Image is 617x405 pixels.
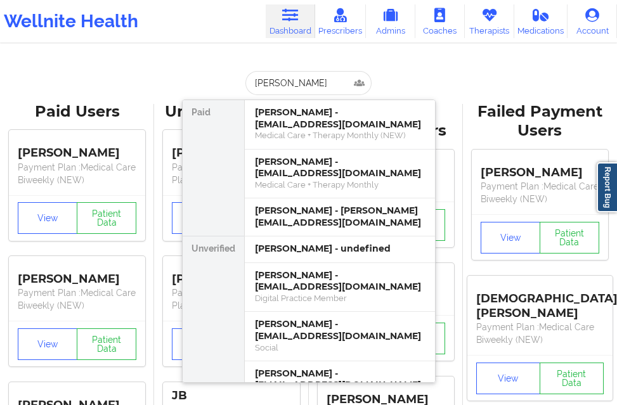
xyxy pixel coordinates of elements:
[172,262,290,286] div: [PERSON_NAME]
[255,269,425,293] div: [PERSON_NAME] - [EMAIL_ADDRESS][DOMAIN_NAME]
[476,282,604,321] div: [DEMOGRAPHIC_DATA][PERSON_NAME]
[163,102,299,122] div: Unverified Users
[77,202,136,234] button: Patient Data
[540,222,599,254] button: Patient Data
[255,205,425,228] div: [PERSON_NAME] - [PERSON_NAME][EMAIL_ADDRESS][DOMAIN_NAME]
[315,4,366,38] a: Prescribers
[172,389,290,403] div: JB
[366,4,415,38] a: Admins
[514,4,568,38] a: Medications
[255,318,425,342] div: [PERSON_NAME] - [EMAIL_ADDRESS][DOMAIN_NAME]
[568,4,617,38] a: Account
[255,106,425,130] div: [PERSON_NAME] - [EMAIL_ADDRESS][DOMAIN_NAME]
[9,102,145,122] div: Paid Users
[18,286,136,312] p: Payment Plan : Medical Care Biweekly (NEW)
[18,262,136,286] div: [PERSON_NAME]
[476,321,604,346] p: Payment Plan : Medical Care Biweekly (NEW)
[415,4,465,38] a: Coaches
[18,137,136,161] div: [PERSON_NAME]
[472,102,608,141] div: Failed Payment Users
[255,243,425,255] div: [PERSON_NAME] - undefined
[172,202,231,234] button: View
[481,222,540,254] button: View
[172,137,290,161] div: [PERSON_NAME]
[18,202,77,234] button: View
[18,161,136,186] p: Payment Plan : Medical Care Biweekly (NEW)
[255,156,425,179] div: [PERSON_NAME] - [EMAIL_ADDRESS][DOMAIN_NAME]
[183,100,244,236] div: Paid
[172,161,290,186] p: Payment Plan : Unmatched Plan
[255,293,425,304] div: Digital Practice Member
[465,4,514,38] a: Therapists
[481,156,599,180] div: [PERSON_NAME]
[255,342,425,353] div: Social
[77,328,136,360] button: Patient Data
[266,4,315,38] a: Dashboard
[255,368,425,391] div: [PERSON_NAME] - [EMAIL_ADDRESS][DOMAIN_NAME]
[597,162,617,212] a: Report Bug
[255,130,425,141] div: Medical Care + Therapy Monthly (NEW)
[540,363,604,394] button: Patient Data
[476,363,540,394] button: View
[481,180,599,205] p: Payment Plan : Medical Care Biweekly (NEW)
[18,328,77,360] button: View
[172,286,290,312] p: Payment Plan : Unmatched Plan
[172,328,231,360] button: View
[255,179,425,190] div: Medical Care + Therapy Monthly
